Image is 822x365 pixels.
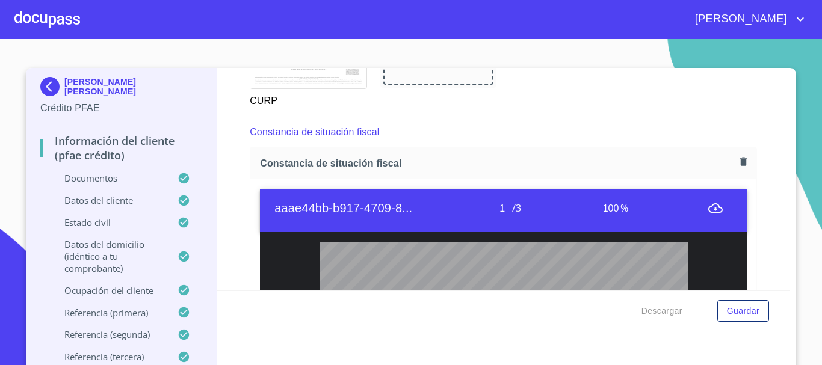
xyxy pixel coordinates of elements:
p: CURP [250,89,366,108]
button: account of current user [686,10,808,29]
span: [PERSON_NAME] [686,10,793,29]
p: Referencia (primera) [40,307,178,319]
span: % [620,201,628,215]
p: Información del cliente (PFAE crédito) [40,133,202,162]
p: Referencia (tercera) [40,351,178,363]
span: Constancia de situación fiscal [260,157,735,170]
span: / 3 [512,201,521,215]
p: Ocupación del Cliente [40,284,178,296]
img: Docupass spot blue [40,77,64,96]
p: Datos del domicilio (idéntico a tu comprobante) [40,238,178,274]
p: [PERSON_NAME] [PERSON_NAME] [64,77,202,96]
p: Crédito PFAE [40,101,202,115]
p: Datos del cliente [40,194,178,206]
h6: aaae44bb-b917-4709-8... [274,198,493,218]
p: Estado Civil [40,216,178,229]
button: Descargar [637,300,687,322]
div: [PERSON_NAME] [PERSON_NAME] [40,77,202,101]
p: Referencia (segunda) [40,328,178,340]
button: menu [708,201,723,215]
p: Documentos [40,172,178,184]
button: Guardar [717,300,769,322]
span: Descargar [641,304,682,319]
p: Constancia de situación fiscal [250,125,379,140]
span: Guardar [727,304,759,319]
